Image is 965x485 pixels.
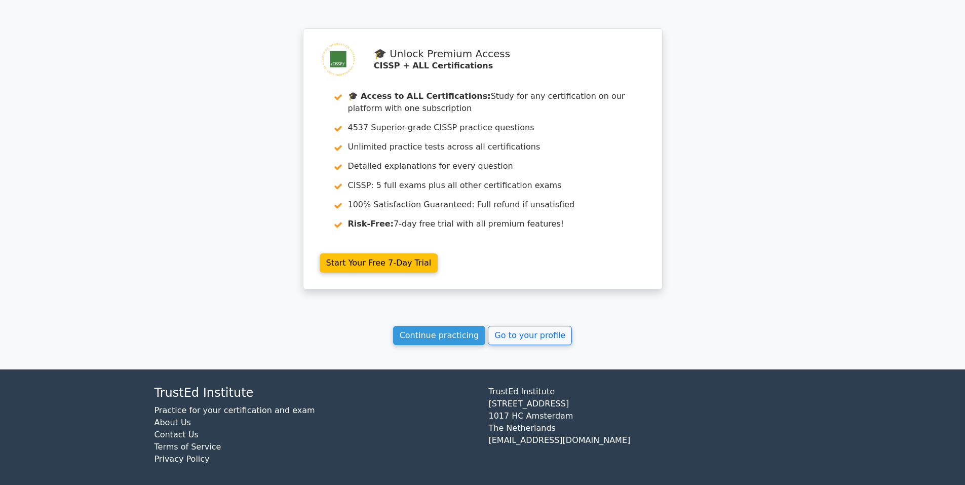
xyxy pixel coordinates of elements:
a: Privacy Policy [155,454,210,464]
a: Practice for your certification and exam [155,405,315,415]
a: Continue practicing [393,326,486,345]
a: Start Your Free 7-Day Trial [320,253,438,273]
a: Terms of Service [155,442,221,452]
div: TrustEd Institute [STREET_ADDRESS] 1017 HC Amsterdam The Netherlands [EMAIL_ADDRESS][DOMAIN_NAME] [483,386,817,473]
a: Contact Us [155,430,199,439]
a: About Us [155,418,191,427]
a: Go to your profile [488,326,572,345]
h4: TrustEd Institute [155,386,477,400]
